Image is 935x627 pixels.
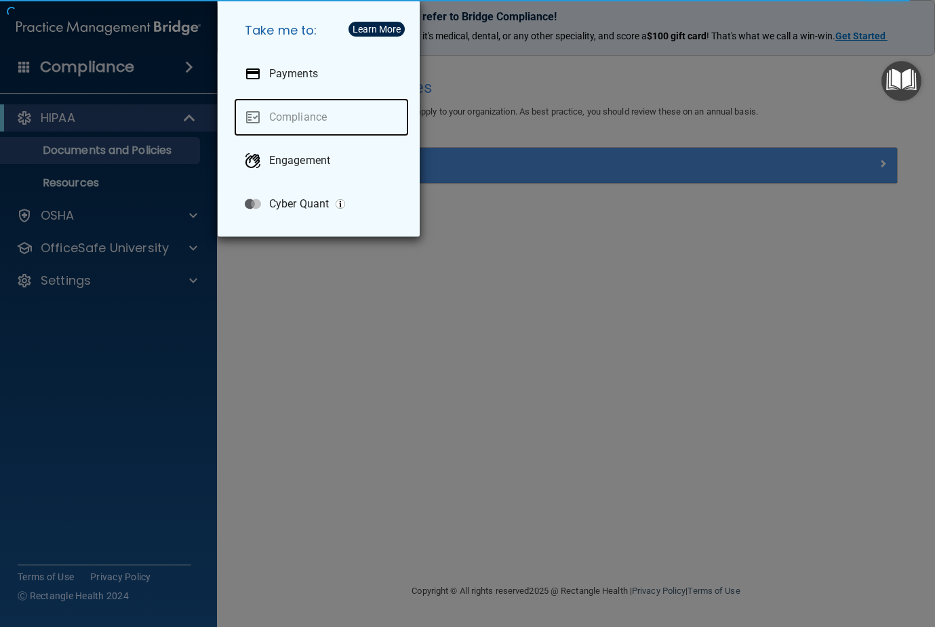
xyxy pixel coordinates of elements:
[349,22,405,37] button: Learn More
[234,142,409,180] a: Engagement
[234,12,409,49] h5: Take me to:
[234,185,409,223] a: Cyber Quant
[234,98,409,136] a: Compliance
[353,24,401,34] div: Learn More
[269,67,318,81] p: Payments
[881,61,921,101] button: Open Resource Center
[269,197,329,211] p: Cyber Quant
[269,154,330,167] p: Engagement
[234,55,409,93] a: Payments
